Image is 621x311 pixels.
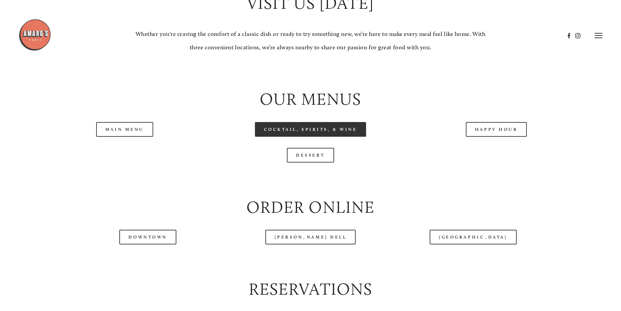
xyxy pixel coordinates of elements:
a: Main Menu [96,122,153,137]
a: Dessert [287,148,334,163]
a: Cocktail, Spirits, & Wine [255,122,366,137]
img: Amaro's Table [19,19,51,51]
a: Downtown [119,230,176,244]
a: Happy Hour [466,122,527,137]
a: [GEOGRAPHIC_DATA] [430,230,516,244]
h2: Reservations [37,278,584,301]
h2: Our Menus [37,88,584,111]
h2: Order Online [37,196,584,219]
a: [PERSON_NAME] Dell [265,230,356,244]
